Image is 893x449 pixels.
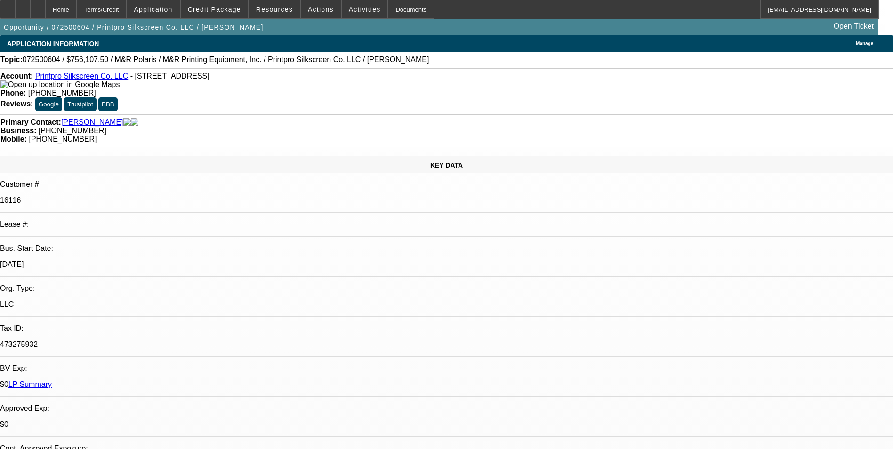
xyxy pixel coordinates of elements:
button: BBB [98,97,118,111]
a: View Google Maps [0,80,120,88]
span: - [STREET_ADDRESS] [130,72,209,80]
img: Open up location in Google Maps [0,80,120,89]
button: Credit Package [181,0,248,18]
span: 072500604 / $756,107.50 / M&R Polaris / M&R Printing Equipment, Inc. / Printpro Silkscreen Co. LL... [23,56,429,64]
a: LP Summary [8,380,52,388]
span: Resources [256,6,293,13]
span: [PHONE_NUMBER] [28,89,96,97]
strong: Mobile: [0,135,27,143]
span: Activities [349,6,381,13]
strong: Topic: [0,56,23,64]
img: linkedin-icon.png [131,118,138,127]
span: KEY DATA [430,161,463,169]
a: [PERSON_NAME] [61,118,123,127]
a: Printpro Silkscreen Co. LLC [35,72,128,80]
strong: Reviews: [0,100,33,108]
button: Trustpilot [64,97,96,111]
button: Activities [342,0,388,18]
span: Opportunity / 072500604 / Printpro Silkscreen Co. LLC / [PERSON_NAME] [4,24,264,31]
span: Application [134,6,172,13]
span: [PHONE_NUMBER] [29,135,97,143]
strong: Account: [0,72,33,80]
span: Credit Package [188,6,241,13]
span: APPLICATION INFORMATION [7,40,99,48]
strong: Primary Contact: [0,118,61,127]
span: Actions [308,6,334,13]
button: Application [127,0,179,18]
strong: Phone: [0,89,26,97]
button: Google [35,97,62,111]
button: Resources [249,0,300,18]
span: Manage [856,41,873,46]
strong: Business: [0,127,36,135]
img: facebook-icon.png [123,118,131,127]
button: Actions [301,0,341,18]
span: [PHONE_NUMBER] [39,127,106,135]
a: Open Ticket [830,18,877,34]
